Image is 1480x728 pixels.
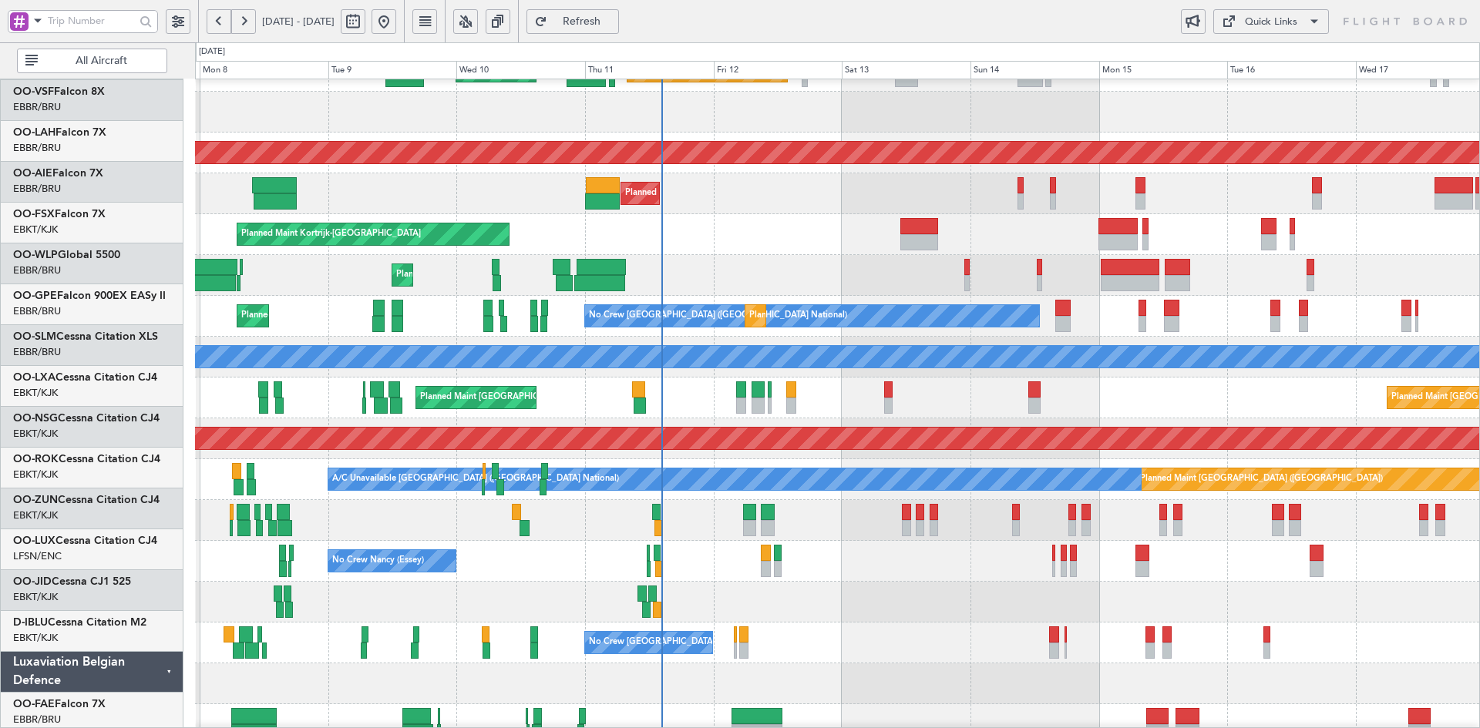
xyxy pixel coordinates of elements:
span: OO-WLP [13,250,58,260]
div: Planned Maint [GEOGRAPHIC_DATA] ([GEOGRAPHIC_DATA] National) [420,386,699,409]
a: EBBR/BRU [13,182,61,196]
a: OO-GPEFalcon 900EX EASy II [13,290,166,301]
a: OO-LAHFalcon 7X [13,127,106,138]
button: Refresh [526,9,619,34]
div: A/C Unavailable [GEOGRAPHIC_DATA] ([GEOGRAPHIC_DATA] National) [332,468,619,491]
div: No Crew [GEOGRAPHIC_DATA] ([GEOGRAPHIC_DATA] National) [589,304,847,327]
div: Mon 8 [200,61,328,79]
a: EBKT/KJK [13,468,58,481]
div: No Crew Nancy (Essey) [332,549,424,572]
a: OO-FAEFalcon 7X [13,699,106,710]
div: Planned Maint [GEOGRAPHIC_DATA] ([GEOGRAPHIC_DATA] National) [241,304,520,327]
span: OO-LUX [13,535,55,546]
div: Mon 15 [1099,61,1228,79]
a: EBBR/BRU [13,713,61,726]
div: No Crew [GEOGRAPHIC_DATA] ([GEOGRAPHIC_DATA] National) [589,631,847,654]
div: Fri 12 [714,61,843,79]
span: OO-ROK [13,454,59,465]
a: OO-WLPGlobal 5500 [13,250,120,260]
span: OO-LXA [13,372,55,383]
button: Quick Links [1213,9,1329,34]
a: EBKT/KJK [13,631,58,645]
a: EBBR/BRU [13,100,61,114]
div: Sat 13 [842,61,970,79]
div: Tue 16 [1227,61,1356,79]
a: EBKT/KJK [13,223,58,237]
span: OO-ZUN [13,495,58,505]
a: EBKT/KJK [13,590,58,604]
span: OO-FAE [13,699,55,710]
div: Wed 10 [456,61,585,79]
div: Sun 14 [970,61,1099,79]
a: EBKT/KJK [13,427,58,441]
span: [DATE] - [DATE] [262,15,335,29]
a: EBBR/BRU [13,263,61,277]
span: OO-GPE [13,290,57,301]
div: Tue 9 [328,61,457,79]
a: LFSN/ENC [13,549,62,563]
span: D-IBLU [13,617,48,628]
a: OO-AIEFalcon 7X [13,168,103,179]
a: OO-ROKCessna Citation CJ4 [13,454,160,465]
a: EBBR/BRU [13,141,61,155]
span: OO-LAH [13,127,55,138]
a: OO-NSGCessna Citation CJ4 [13,413,160,424]
span: Refresh [550,16,614,27]
a: EBBR/BRU [13,345,61,359]
a: EBKT/KJK [13,386,58,400]
a: OO-VSFFalcon 8X [13,86,105,97]
a: EBBR/BRU [13,304,61,318]
span: OO-NSG [13,413,58,424]
a: OO-LUXCessna Citation CJ4 [13,535,157,546]
div: Planned Maint [GEOGRAPHIC_DATA] ([GEOGRAPHIC_DATA]) [625,182,868,205]
span: OO-SLM [13,331,56,342]
div: Quick Links [1245,15,1297,30]
span: OO-VSF [13,86,54,97]
a: OO-FSXFalcon 7X [13,209,106,220]
a: OO-ZUNCessna Citation CJ4 [13,495,160,505]
a: D-IBLUCessna Citation M2 [13,617,146,628]
div: Thu 11 [585,61,714,79]
span: OO-AIE [13,168,52,179]
a: OO-LXACessna Citation CJ4 [13,372,157,383]
a: OO-JIDCessna CJ1 525 [13,576,131,587]
div: Planned Maint Liege [396,263,476,287]
a: OO-SLMCessna Citation XLS [13,331,158,342]
div: [DATE] [199,45,225,59]
div: Planned Maint [GEOGRAPHIC_DATA] ([GEOGRAPHIC_DATA]) [1140,468,1383,491]
button: All Aircraft [17,49,167,73]
a: EBKT/KJK [13,508,58,522]
div: Planned Maint [GEOGRAPHIC_DATA] ([GEOGRAPHIC_DATA] National) [749,304,1028,327]
span: All Aircraft [41,55,162,66]
span: OO-JID [13,576,52,587]
span: OO-FSX [13,209,55,220]
input: Trip Number [48,9,135,32]
div: Planned Maint Kortrijk-[GEOGRAPHIC_DATA] [241,223,421,246]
